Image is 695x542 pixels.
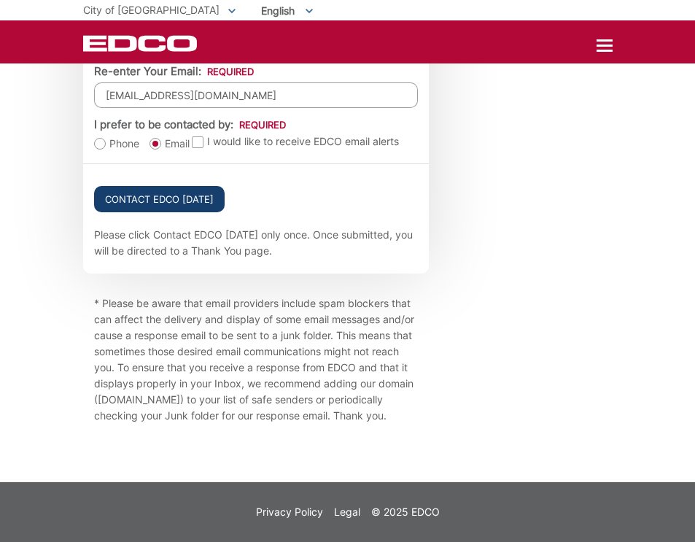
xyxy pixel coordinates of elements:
[94,227,418,259] p: Please click Contact EDCO [DATE] only once. Once submitted, you will be directed to a Thank You p...
[94,65,254,78] label: Re-enter Your Email:
[256,504,323,520] a: Privacy Policy
[83,35,199,52] a: EDCD logo. Return to the homepage.
[94,186,225,212] input: Contact EDCO [DATE]
[83,4,220,16] span: City of [GEOGRAPHIC_DATA]
[150,136,190,151] label: Email
[611,473,684,542] iframe: To enrich screen reader interactions, please activate Accessibility in Grammarly extension settings
[371,504,440,520] p: © 2025 EDCO
[192,133,399,150] label: I would like to receive EDCO email alerts
[94,118,286,131] label: I prefer to be contacted by:
[334,504,360,520] a: Legal
[94,295,418,424] p: * Please be aware that email providers include spam blockers that can affect the delivery and dis...
[94,136,139,151] label: Phone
